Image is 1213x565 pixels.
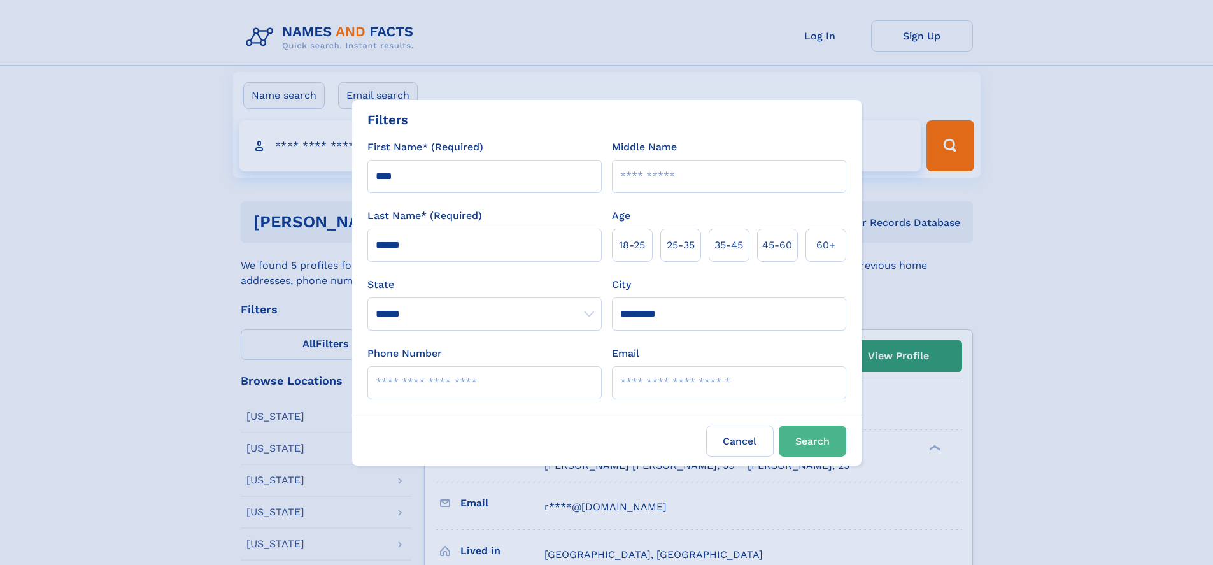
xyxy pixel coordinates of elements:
label: State [367,277,602,292]
div: Filters [367,110,408,129]
label: Age [612,208,630,224]
label: Email [612,346,639,361]
span: 18‑25 [619,238,645,253]
span: 25‑35 [667,238,695,253]
label: City [612,277,631,292]
label: Phone Number [367,346,442,361]
label: Last Name* (Required) [367,208,482,224]
label: Cancel [706,426,774,457]
button: Search [779,426,846,457]
span: 45‑60 [762,238,792,253]
span: 35‑45 [714,238,743,253]
span: 60+ [816,238,835,253]
label: Middle Name [612,139,677,155]
label: First Name* (Required) [367,139,483,155]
